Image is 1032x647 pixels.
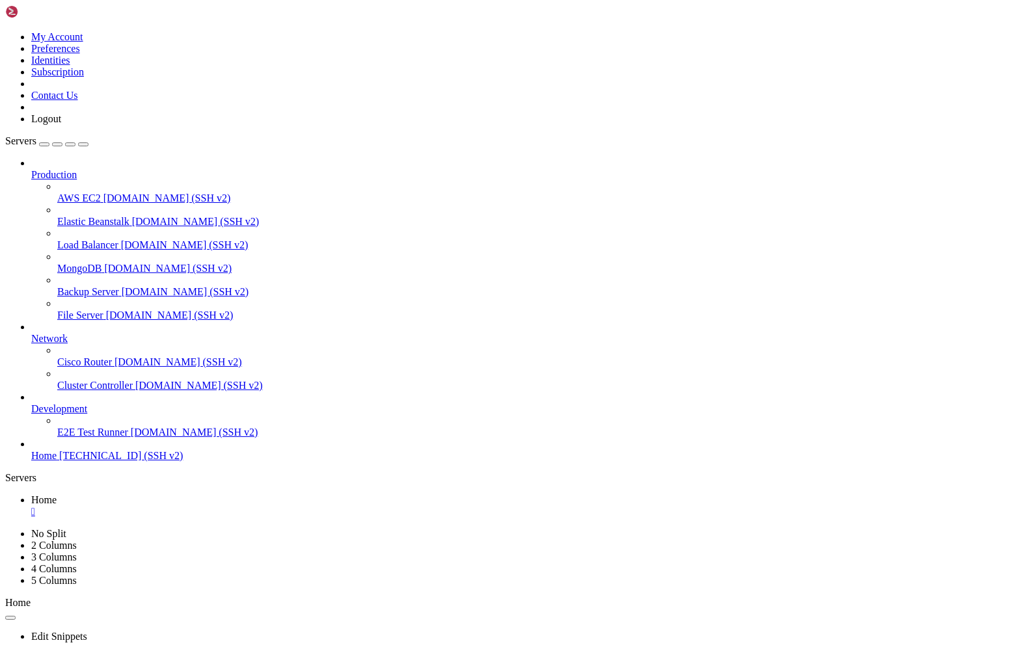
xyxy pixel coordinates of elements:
a: Load Balancer [DOMAIN_NAME] (SSH v2) [57,239,1027,251]
span: Backup Server [57,286,119,297]
li: MongoDB [DOMAIN_NAME] (SSH v2) [57,251,1027,274]
span: Cisco Router [57,356,112,367]
a: Home [31,494,1027,518]
a: AWS EC2 [DOMAIN_NAME] (SSH v2) [57,192,1027,204]
a: Subscription [31,66,84,77]
span: Development [31,403,87,414]
span: [DOMAIN_NAME] (SSH v2) [103,192,231,204]
x-row: FreeBSD FAQ: [URL][DOMAIN_NAME] [5,94,863,105]
span: [DOMAIN_NAME] (SSH v2) [106,310,234,321]
x-row: Documents installed with the system are in the /usr/local/share/doc/freebsd/ [5,138,863,149]
x-row: Security Advisories: [URL][DOMAIN_NAME] [5,72,863,83]
li: Cluster Controller [DOMAIN_NAME] (SSH v2) [57,368,1027,391]
a: Logout [31,113,61,124]
img: Shellngn [5,5,80,18]
x-row: Welcome to FreeBSD! [5,38,863,49]
x-row: FreeBSD Handbook: [URL][DOMAIN_NAME] [5,83,863,94]
a: Contact Us [31,90,78,101]
x-row: FreeBSD directory layout: man hier [5,215,863,226]
span: MongoDB [57,263,102,274]
li: File Server [DOMAIN_NAME] (SSH v2) [57,298,1027,321]
a: My Account [31,31,83,42]
span: E2E Test Runner [57,427,128,438]
a: 5 Columns [31,575,77,586]
li: Cisco Router [DOMAIN_NAME] (SSH v2) [57,345,1027,368]
span: Network [31,333,68,344]
span: AWS EC2 [57,192,101,204]
span: File Server [57,310,103,321]
a: Elastic Beanstalk [DOMAIN_NAME] (SSH v2) [57,216,1027,228]
li: Production [31,157,1027,321]
span: Servers [5,135,36,146]
li: Backup Server [DOMAIN_NAME] (SSH v2) [57,274,1027,298]
a: 3 Columns [31,551,77,562]
li: AWS EC2 [DOMAIN_NAME] (SSH v2) [57,181,1027,204]
div: (13, 22) [77,248,82,259]
span: Production [31,169,77,180]
span: [DOMAIN_NAME] (SSH v2) [135,380,263,391]
div: Servers [5,472,1027,484]
a: MongoDB [DOMAIN_NAME] (SSH v2) [57,263,1027,274]
x-row: Last login: [DATE] from [TECHNICAL_ID] [5,5,863,16]
span: [DOMAIN_NAME] (SSH v2) [132,216,260,227]
li: Home [TECHNICAL_ID] (SSH v2) [31,438,1027,462]
a: Identities [31,55,70,66]
li: E2E Test Runner [DOMAIN_NAME] (SSH v2) [57,415,1027,438]
span: [TECHNICAL_ID] (SSH v2) [59,450,183,461]
x-row: To change this login announcement, see motd(5). [5,237,863,248]
span: [DOMAIN_NAME] (SSH v2) [122,286,249,297]
span: Cluster Controller [57,380,133,391]
li: Network [31,321,1027,391]
span: Home [31,450,57,461]
a: File Server [DOMAIN_NAME] (SSH v2) [57,310,1027,321]
a: Home [TECHNICAL_ID] (SSH v2) [31,450,1027,462]
span: [DOMAIN_NAME] (SSH v2) [104,263,232,274]
a: Production [31,169,1027,181]
x-row: Release Notes, Errata: [URL][DOMAIN_NAME] [5,60,863,72]
a: 4 Columns [31,563,77,574]
a: No Split [31,528,66,539]
x-row: OracleX6-2L% [5,248,863,259]
x-row: Questions List: [URL][DOMAIN_NAME] [5,105,863,116]
span: Home [5,597,31,608]
a: Cisco Router [DOMAIN_NAME] (SSH v2) [57,356,1027,368]
li: Load Balancer [DOMAIN_NAME] (SSH v2) [57,228,1027,251]
a: Development [31,403,1027,415]
a: Backup Server [DOMAIN_NAME] (SSH v2) [57,286,1027,298]
span: Home [31,494,57,505]
span: Elastic Beanstalk [57,216,129,227]
a:  [31,506,1027,518]
x-row: For other languages, replace "en" with a language code like de or fr. [5,160,863,171]
a: Network [31,333,1027,345]
a: Servers [5,135,88,146]
a: Edit Snippets [31,631,87,642]
a: E2E Test Runner [DOMAIN_NAME] (SSH v2) [57,427,1027,438]
x-row: directory, or can be installed later with: pkg install en-freebsd-doc [5,149,863,160]
span: [DOMAIN_NAME] (SSH v2) [131,427,258,438]
span: [DOMAIN_NAME] (SSH v2) [115,356,242,367]
a: 2 Columns [31,540,77,551]
x-row: Show the version of FreeBSD installed: freebsd-version ; uname -a [5,182,863,193]
li: Elastic Beanstalk [DOMAIN_NAME] (SSH v2) [57,204,1027,228]
span: [DOMAIN_NAME] (SSH v2) [121,239,249,250]
a: Preferences [31,43,80,54]
x-row: FreeBSD 14.3-RELEASE-p3 GENERIC [5,16,863,27]
a: Cluster Controller [DOMAIN_NAME] (SSH v2) [57,380,1027,391]
x-row: Please include that output and any error messages when posting questions. [5,193,863,204]
x-row: Introduction to manual pages: man man [5,204,863,215]
x-row: FreeBSD Forums: [URL][DOMAIN_NAME] [5,116,863,127]
li: Development [31,391,1027,438]
span: Load Balancer [57,239,118,250]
